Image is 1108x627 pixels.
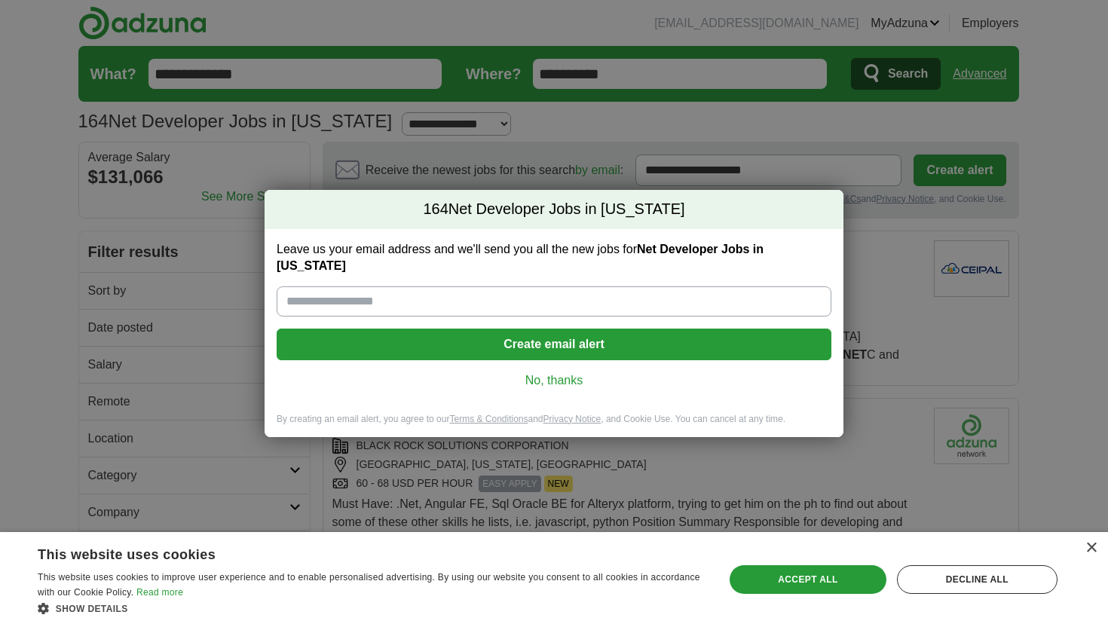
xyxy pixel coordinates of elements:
label: Leave us your email address and we'll send you all the new jobs for [277,241,831,274]
span: Show details [56,604,128,614]
div: Accept all [730,565,886,594]
div: Show details [38,601,704,616]
div: Decline all [897,565,1057,594]
h2: Net Developer Jobs in [US_STATE] [265,190,843,229]
a: Terms & Conditions [449,414,528,424]
a: Read more, opens a new window [136,587,183,598]
span: This website uses cookies to improve user experience and to enable personalised advertising. By u... [38,572,700,598]
button: Create email alert [277,329,831,360]
div: By creating an email alert, you agree to our and , and Cookie Use. You can cancel at any time. [265,413,843,438]
a: Privacy Notice [543,414,601,424]
div: Close [1085,543,1097,554]
div: This website uses cookies [38,541,666,564]
a: No, thanks [289,372,819,389]
span: 164 [423,199,448,220]
strong: Net Developer Jobs in [US_STATE] [277,243,764,272]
